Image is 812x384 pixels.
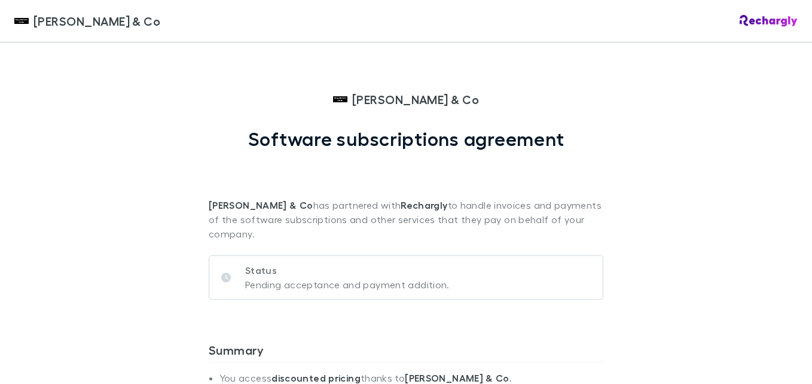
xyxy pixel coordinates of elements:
strong: Rechargly [401,199,447,211]
strong: [PERSON_NAME] & Co [405,372,509,384]
h1: Software subscriptions agreement [248,127,564,150]
img: Shaddock & Co's Logo [333,92,347,106]
h3: Summary [209,343,603,362]
img: Rechargly Logo [740,15,798,27]
span: [PERSON_NAME] & Co [33,12,160,30]
img: Shaddock & Co's Logo [14,14,29,28]
p: has partnered with to handle invoices and payments of the software subscriptions and other servic... [209,150,603,241]
strong: [PERSON_NAME] & Co [209,199,313,211]
span: [PERSON_NAME] & Co [352,90,479,108]
p: Pending acceptance and payment addition. [245,278,450,292]
p: Status [245,263,450,278]
strong: discounted pricing [271,372,361,384]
